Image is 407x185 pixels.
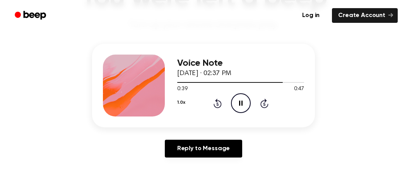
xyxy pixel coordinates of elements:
span: 0:47 [294,85,304,93]
span: [DATE] · 02:37 PM [177,70,231,77]
a: Beep [9,8,53,23]
a: Log in [294,7,327,24]
a: Create Account [332,8,398,23]
a: Reply to Message [165,140,242,158]
button: 1.0x [177,96,185,109]
span: 0:39 [177,85,187,93]
h3: Voice Note [177,58,304,69]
